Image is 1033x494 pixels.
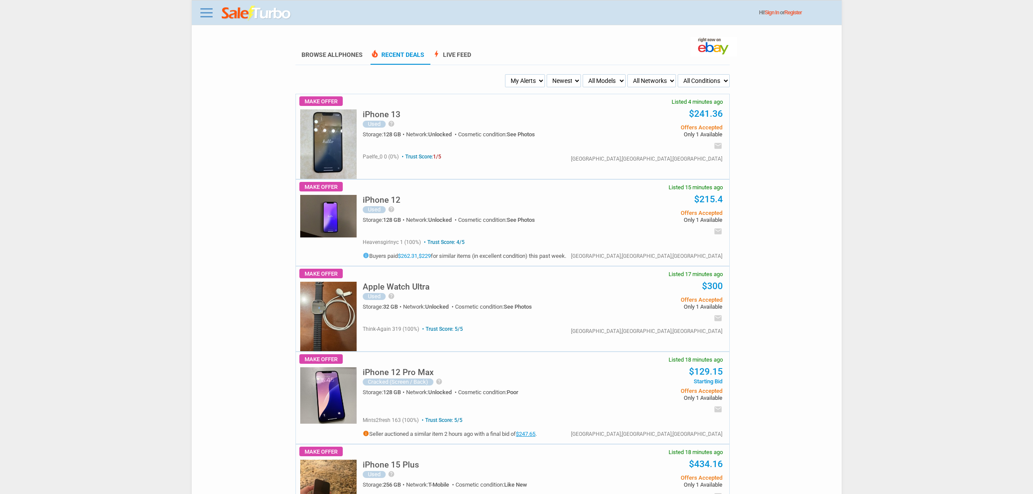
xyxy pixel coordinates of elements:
span: Trust Score: 4/5 [422,239,465,245]
img: s-l225.jpg [300,282,357,351]
span: Only 1 Available [591,395,722,401]
span: local_fire_department [371,49,379,58]
div: [GEOGRAPHIC_DATA],[GEOGRAPHIC_DATA],[GEOGRAPHIC_DATA] [571,329,722,334]
a: Apple Watch Ultra [363,284,430,291]
span: Trust Score: 5/5 [420,417,462,423]
a: $262.31 [398,253,417,259]
a: Register [784,10,802,16]
a: $247.65 [516,431,535,437]
h5: iPhone 12 [363,196,400,204]
span: Unlocked [428,389,452,395]
span: Make Offer [299,354,343,364]
a: iPhone 13 [363,112,400,119]
img: s-l225.jpg [300,367,357,424]
span: bolt [432,49,441,58]
span: Make Offer [299,182,343,191]
span: Only 1 Available [591,217,722,223]
div: Storage: [363,217,406,223]
h5: Apple Watch Ultra [363,283,430,291]
span: See Photos [507,131,535,138]
span: Unlocked [425,303,449,310]
a: iPhone 12 Pro Max [363,370,434,376]
span: 256 GB [383,481,401,488]
span: Make Offer [299,96,343,106]
span: Offers Accepted [591,475,722,481]
div: Network: [406,217,458,223]
span: 128 GB [383,389,401,395]
span: Unlocked [428,131,452,138]
span: heavensgirlnyc 1 (100%) [363,239,421,245]
span: Listed 18 minutes ago [669,357,723,362]
img: s-l225.jpg [300,195,357,237]
div: Used [363,293,386,300]
div: Storage: [363,132,406,137]
span: Listed 4 minutes ago [672,99,723,105]
a: boltLive Feed [432,51,471,65]
i: help [388,206,395,213]
div: Storage: [363,389,406,395]
div: Cosmetic condition: [458,217,535,223]
span: 32 GB [383,303,398,310]
div: Cosmetic condition: [456,482,527,487]
a: Sign In [765,10,779,16]
i: info [363,430,369,437]
a: $215.4 [694,194,723,204]
i: email [714,142,722,150]
span: or [780,10,802,16]
a: $434.16 [689,459,723,469]
i: email [714,314,722,323]
div: Storage: [363,482,406,487]
a: $129.15 [689,366,723,377]
a: local_fire_departmentRecent Deals [371,51,424,65]
span: Listed 15 minutes ago [669,184,723,190]
span: Phones [338,51,363,58]
div: Network: [406,482,456,487]
i: help [388,293,395,300]
i: info [363,252,369,259]
div: [GEOGRAPHIC_DATA],[GEOGRAPHIC_DATA],[GEOGRAPHIC_DATA] [571,431,722,437]
a: $300 [702,281,723,291]
span: Only 1 Available [591,482,722,487]
div: Cosmetic condition: [458,389,518,395]
div: [GEOGRAPHIC_DATA],[GEOGRAPHIC_DATA],[GEOGRAPHIC_DATA] [571,156,722,161]
h5: Buyers paid , for similar items (in excellent condition) this past week. [363,252,566,259]
span: Listed 17 minutes ago [669,271,723,277]
span: Starting Bid [591,379,722,384]
span: think-again 319 (100%) [363,326,419,332]
i: email [714,405,722,414]
span: Make Offer [299,269,343,278]
span: mints2fresh 163 (100%) [363,417,419,423]
span: Trust Score: 5/5 [420,326,463,332]
div: Network: [403,304,455,310]
span: Hi! [759,10,765,16]
span: Unlocked [428,217,452,223]
a: $229 [419,253,431,259]
span: See Photos [504,303,532,310]
img: s-l225.jpg [300,109,357,179]
div: Used [363,121,386,128]
i: email [714,227,722,236]
span: Poor [507,389,518,395]
span: Offers Accepted [591,210,722,216]
div: Used [363,471,386,478]
span: Listed 18 minutes ago [669,449,723,455]
span: Offers Accepted [591,125,722,130]
span: See Photos [507,217,535,223]
span: 128 GB [383,217,401,223]
div: [GEOGRAPHIC_DATA],[GEOGRAPHIC_DATA],[GEOGRAPHIC_DATA] [571,254,722,259]
span: Offers Accepted [591,297,722,303]
a: $241.36 [689,109,723,119]
h5: iPhone 15 Plus [363,461,419,469]
span: 128 GB [383,131,401,138]
a: iPhone 12 [363,198,400,204]
h5: Seller auctioned a similar item 2 hours ago with a final bid of . [363,430,537,437]
div: Cracked (Screen / Back) [363,379,433,385]
span: 1/5 [433,154,441,160]
span: Like New [504,481,527,488]
div: Cosmetic condition: [455,304,532,310]
span: Trust Score: [400,154,441,160]
div: Network: [406,389,458,395]
a: iPhone 15 Plus [363,462,419,469]
span: Only 1 Available [591,132,722,137]
div: Storage: [363,304,403,310]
